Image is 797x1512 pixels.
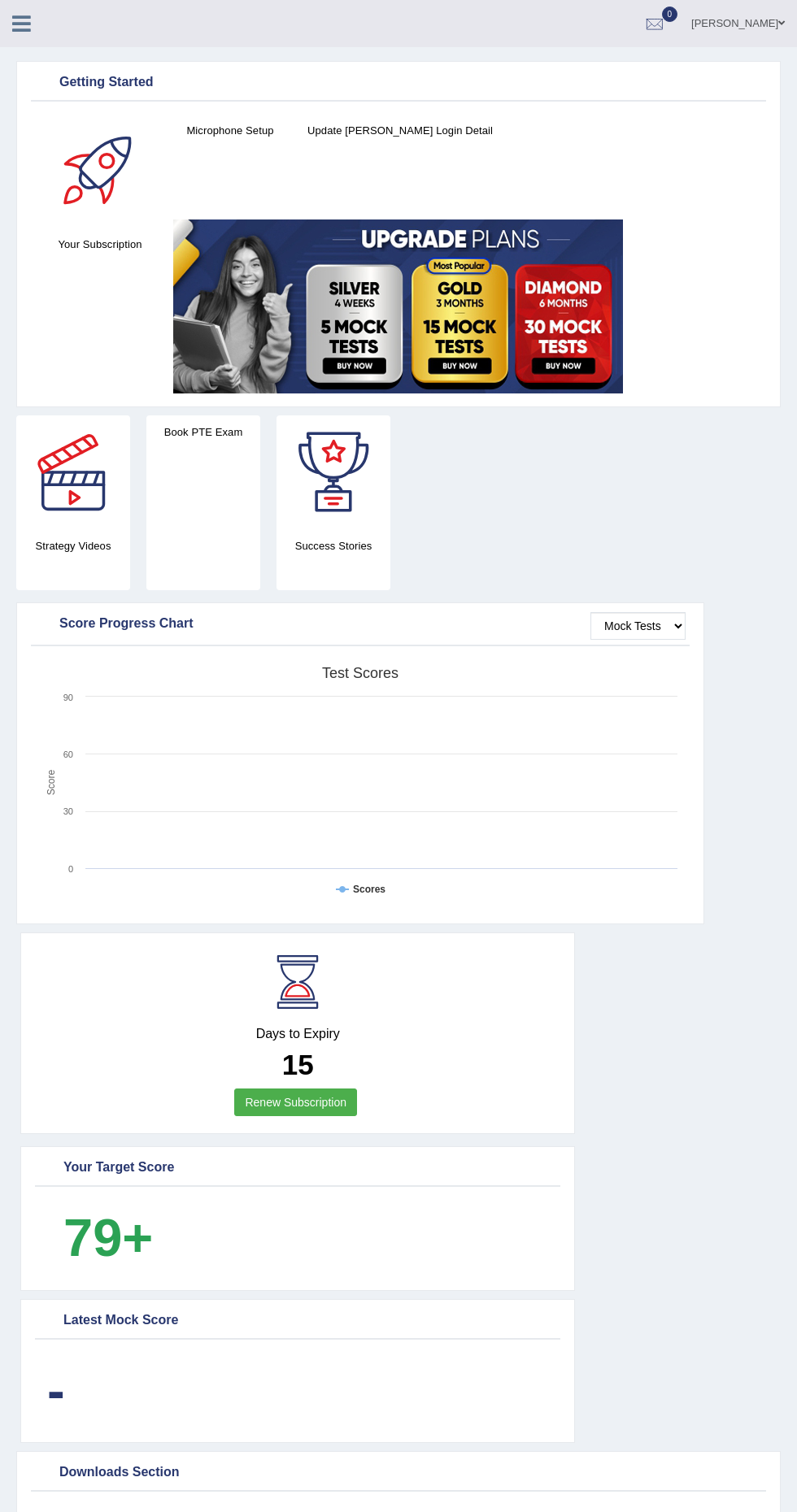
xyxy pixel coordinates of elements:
text: 30 [63,806,73,816]
tspan: Score [46,770,57,796]
b: 79+ [63,1208,153,1267]
div: Score Progress Chart [35,612,686,637]
div: Your Target Score [39,1156,556,1180]
h4: Days to Expiry [39,1027,556,1041]
text: 0 [68,864,73,874]
h4: Strategy Videos [16,537,130,554]
a: Renew Subscription [234,1088,357,1116]
h4: Update [PERSON_NAME] Login Detail [303,122,497,139]
b: - [47,1361,65,1420]
h4: Success Stories [277,537,390,554]
b: 15 [282,1049,314,1080]
h4: Book PTE Exam [146,424,260,441]
text: 90 [63,693,73,702]
div: Getting Started [35,71,762,95]
img: small5.jpg [173,219,623,393]
tspan: Scores [353,884,385,895]
div: Downloads Section [35,1461,762,1485]
h4: Your Subscription [43,236,157,253]
span: 0 [662,7,678,22]
text: 60 [63,749,73,759]
h4: Microphone Setup [173,122,287,139]
div: Latest Mock Score [39,1309,556,1333]
tspan: Test scores [322,665,398,681]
